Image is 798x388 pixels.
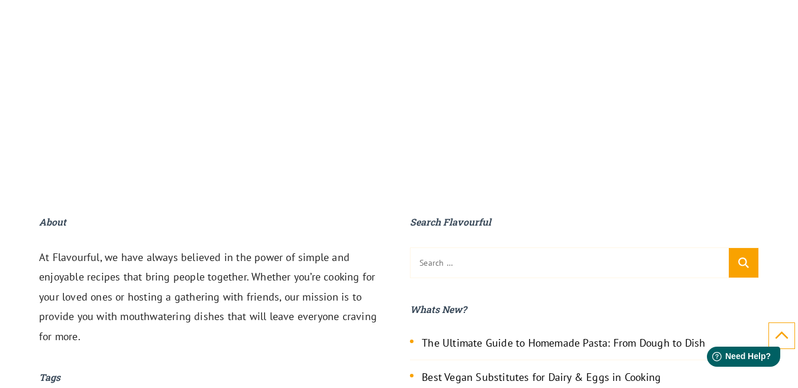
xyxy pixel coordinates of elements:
[39,370,388,385] h2: Tags
[410,214,759,230] h2: Search Flavourful
[729,248,758,278] input: Search
[422,336,705,350] a: The Ultimate Guide to Homemade Pasta: From Dough to Dish
[410,302,759,317] h2: Whats New?
[422,370,661,384] a: Best Vegan Substitutes for Dairy & Eggs in Cooking
[44,2,754,167] iframe: Advertisement
[39,247,388,346] p: At Flavourful, we have always believed in the power of simple and enjoyable recipes that bring pe...
[39,214,388,230] h2: About
[693,342,785,375] iframe: Help widget launcher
